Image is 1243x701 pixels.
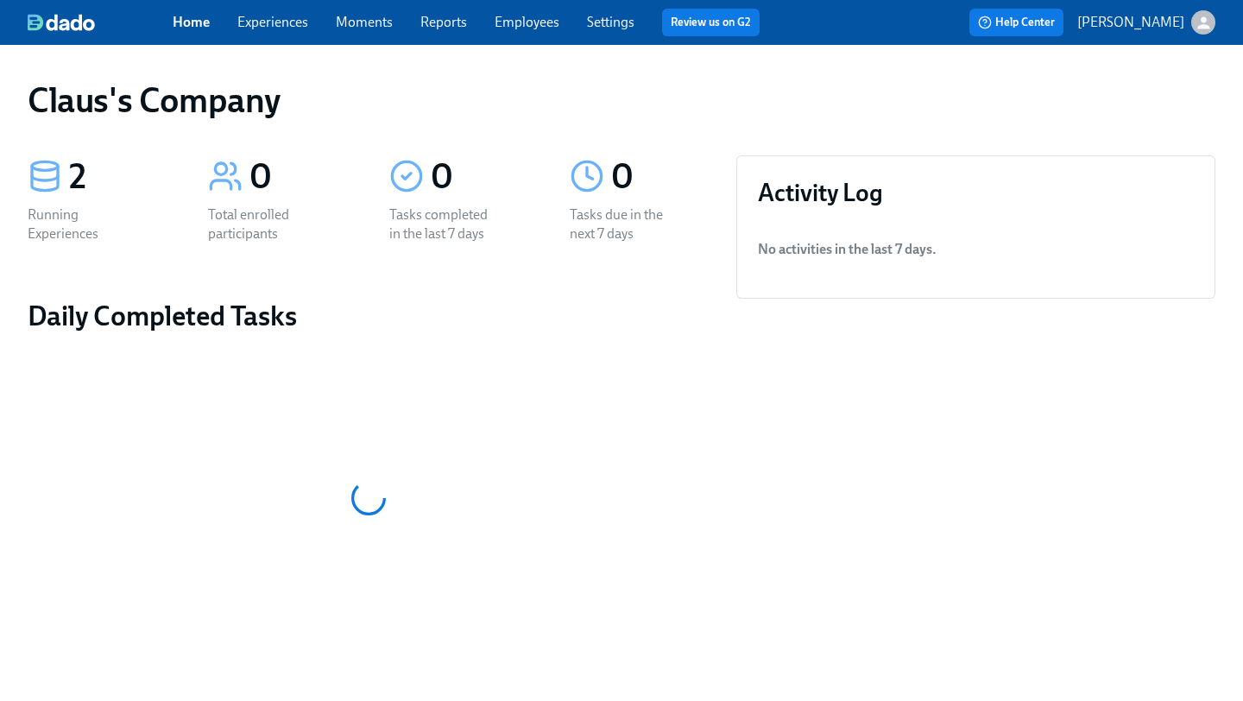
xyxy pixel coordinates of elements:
h3: Activity Log [758,177,1194,208]
div: 0 [611,155,709,199]
a: Reports [420,14,467,30]
button: Help Center [969,9,1063,36]
div: Running Experiences [28,205,138,243]
button: Review us on G2 [662,9,760,36]
div: Tasks completed in the last 7 days [389,205,500,243]
button: [PERSON_NAME] [1077,10,1215,35]
h1: Claus's Company [28,79,281,121]
h2: Daily Completed Tasks [28,299,709,333]
li: No activities in the last 7 days . [758,229,1194,270]
a: Moments [336,14,393,30]
img: dado [28,14,95,31]
span: Help Center [978,14,1055,31]
a: Review us on G2 [671,14,751,31]
div: 0 [431,155,528,199]
a: Employees [495,14,559,30]
div: Total enrolled participants [208,205,319,243]
a: Home [173,14,210,30]
div: 0 [249,155,347,199]
p: [PERSON_NAME] [1077,13,1184,32]
a: dado [28,14,173,31]
a: Experiences [237,14,308,30]
a: Settings [587,14,634,30]
div: 2 [69,155,167,199]
div: Tasks due in the next 7 days [570,205,680,243]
